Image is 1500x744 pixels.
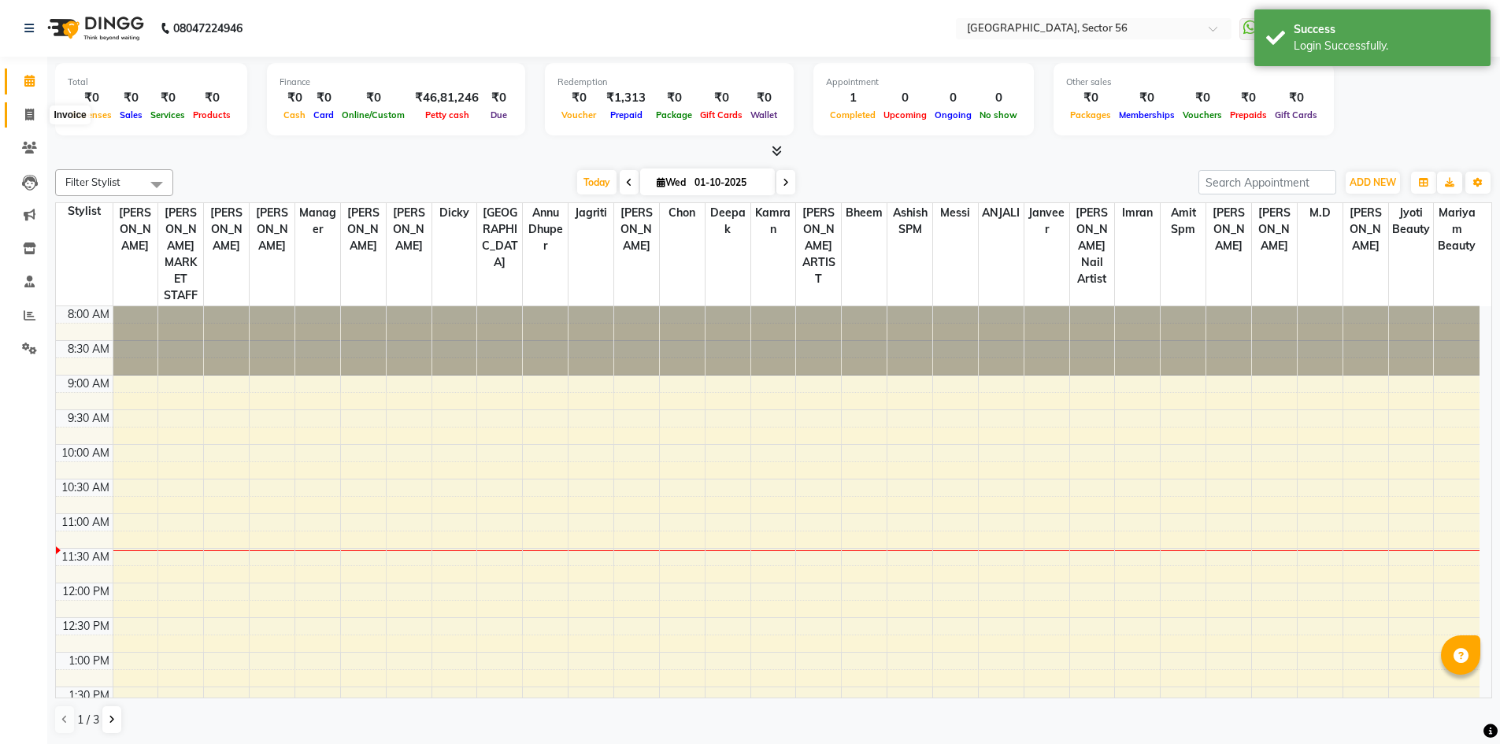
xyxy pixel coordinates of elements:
[1066,89,1115,107] div: ₹0
[116,89,146,107] div: ₹0
[1271,89,1321,107] div: ₹0
[826,109,880,120] span: Completed
[338,109,409,120] span: Online/Custom
[1226,89,1271,107] div: ₹0
[341,203,386,256] span: [PERSON_NAME]
[409,89,485,107] div: ₹46,81,246
[56,203,113,220] div: Stylist
[1294,38,1479,54] div: Login Successfully.
[1298,203,1343,223] span: M.D
[569,203,613,223] span: jagriti
[65,410,113,427] div: 9:30 AM
[116,109,146,120] span: Sales
[387,203,431,256] span: [PERSON_NAME]
[1198,170,1336,194] input: Search Appointment
[65,176,120,188] span: Filter Stylist
[77,712,99,728] span: 1 / 3
[1070,203,1115,289] span: [PERSON_NAME] nail artist
[690,171,769,194] input: 2025-10-01
[1115,203,1160,223] span: imran
[1206,203,1251,256] span: [PERSON_NAME]
[557,89,600,107] div: ₹0
[65,376,113,392] div: 9:00 AM
[577,170,617,194] span: Today
[58,479,113,496] div: 10:30 AM
[1179,109,1226,120] span: Vouchers
[696,109,746,120] span: Gift Cards
[826,76,1021,89] div: Appointment
[68,76,235,89] div: Total
[1294,21,1479,38] div: Success
[887,203,932,239] span: Ashish SPM
[880,109,931,120] span: Upcoming
[280,89,309,107] div: ₹0
[933,203,978,223] span: messi
[796,203,841,289] span: [PERSON_NAME] ARTIST
[614,203,659,256] span: [PERSON_NAME]
[173,6,243,50] b: 08047224946
[523,203,568,256] span: annu dhuper
[746,89,781,107] div: ₹0
[146,89,189,107] div: ₹0
[58,549,113,565] div: 11:30 AM
[487,109,511,120] span: Due
[652,89,696,107] div: ₹0
[59,618,113,635] div: 12:30 PM
[1252,203,1297,256] span: [PERSON_NAME]
[309,109,338,120] span: Card
[58,445,113,461] div: 10:00 AM
[40,6,148,50] img: logo
[1271,109,1321,120] span: Gift Cards
[1434,681,1484,728] iframe: chat widget
[421,109,473,120] span: Petty cash
[1343,203,1388,256] span: [PERSON_NAME]
[65,341,113,357] div: 8:30 AM
[250,203,294,256] span: [PERSON_NAME]
[309,89,338,107] div: ₹0
[652,109,696,120] span: Package
[931,89,976,107] div: 0
[1389,203,1434,239] span: jyoti beauty
[65,653,113,669] div: 1:00 PM
[1226,109,1271,120] span: Prepaids
[280,76,513,89] div: Finance
[280,109,309,120] span: Cash
[204,203,249,256] span: [PERSON_NAME]
[477,203,522,272] span: [GEOGRAPHIC_DATA]
[158,203,203,305] span: [PERSON_NAME] MARKET STAFF
[880,89,931,107] div: 0
[189,109,235,120] span: Products
[751,203,796,239] span: kamran
[557,109,600,120] span: Voucher
[653,176,690,188] span: Wed
[146,109,189,120] span: Services
[976,109,1021,120] span: No show
[485,89,513,107] div: ₹0
[65,687,113,704] div: 1:30 PM
[600,89,652,107] div: ₹1,313
[1115,109,1179,120] span: Memberships
[59,583,113,600] div: 12:00 PM
[696,89,746,107] div: ₹0
[606,109,646,120] span: Prepaid
[826,89,880,107] div: 1
[50,105,90,124] div: Invoice
[1115,89,1179,107] div: ₹0
[1161,203,1206,239] span: amit spm
[1066,109,1115,120] span: Packages
[660,203,705,223] span: chon
[1434,203,1480,256] span: mariyam beauty
[295,203,340,239] span: manager
[931,109,976,120] span: Ongoing
[1179,89,1226,107] div: ₹0
[706,203,750,239] span: deepak
[976,89,1021,107] div: 0
[842,203,887,223] span: bheem
[189,89,235,107] div: ₹0
[557,76,781,89] div: Redemption
[1346,172,1400,194] button: ADD NEW
[68,89,116,107] div: ₹0
[65,306,113,323] div: 8:00 AM
[979,203,1024,223] span: ANJALI
[58,514,113,531] div: 11:00 AM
